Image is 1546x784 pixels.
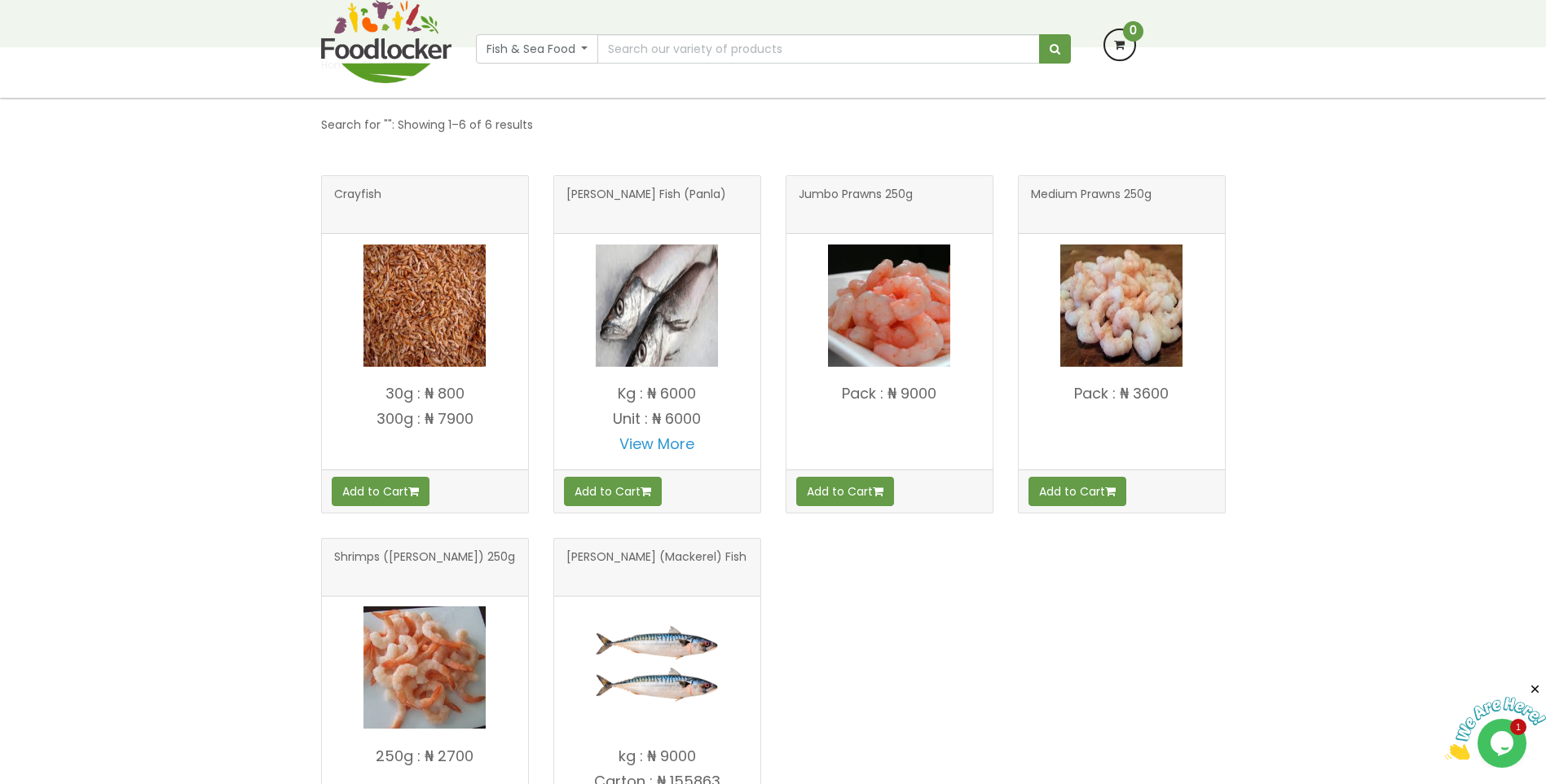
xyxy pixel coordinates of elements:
p: 300g : ₦ 7900 [322,411,528,427]
span: 0 [1123,21,1143,42]
p: Unit : ₦ 6000 [554,411,760,427]
img: Shrimps (Perez) 250g [363,606,486,729]
img: Hake Fish (Panla) [596,244,718,367]
img: Titus (Mackerel) Fish [596,606,718,729]
p: 250g : ₦ 2700 [322,748,528,764]
button: Fish & Sea Food [476,34,599,64]
button: Add to Cart [564,477,662,506]
i: Add to cart [1105,486,1116,497]
p: Kg : ₦ 6000 [554,385,760,402]
span: Medium Prawns 250g [1031,188,1152,221]
i: Add to cart [873,486,883,497]
span: Shrimps ([PERSON_NAME]) 250g [334,551,515,584]
p: Pack : ₦ 9000 [786,385,993,402]
p: Search for "": Showing 1–6 of 6 results [321,116,533,134]
input: Search our variety of products [597,34,1039,64]
button: Add to Cart [332,477,429,506]
img: Jumbo Prawns 250g [828,244,950,367]
p: Pack : ₦ 3600 [1019,385,1225,402]
p: 30g : ₦ 800 [322,385,528,402]
iframe: chat widget [1445,682,1546,760]
span: Jumbo Prawns 250g [799,188,913,221]
p: kg : ₦ 9000 [554,748,760,764]
span: Crayfish [334,188,381,221]
a: View More [619,434,694,454]
i: Add to cart [408,486,419,497]
img: Crayfish [363,244,486,367]
span: [PERSON_NAME] (Mackerel) Fish [566,551,747,584]
button: Add to Cart [1028,477,1126,506]
i: Add to cart [641,486,651,497]
span: [PERSON_NAME] Fish (Panla) [566,188,726,221]
button: Add to Cart [796,477,894,506]
img: Medium Prawns 250g [1060,244,1183,367]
